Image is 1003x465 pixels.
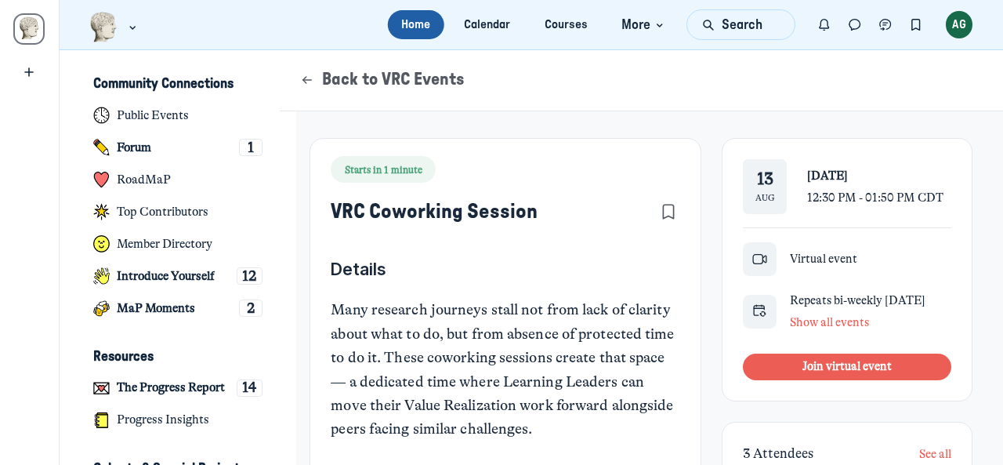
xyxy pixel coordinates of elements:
button: Bookmarks [900,9,931,40]
button: User menu options [946,11,973,38]
span: See all [919,447,951,461]
a: Calendar [451,10,524,39]
button: Show all events [790,311,869,333]
a: Home [388,10,444,39]
a: MaP Moments2 [79,294,276,323]
button: ResourcesCollapse space [79,343,276,371]
div: 13 [757,169,773,190]
h4: Top Contributors [117,205,208,220]
button: Community ConnectionsCollapse space [79,71,276,98]
span: More [621,15,668,35]
h3: Resources [93,348,154,365]
button: Notifications [809,9,840,40]
h4: Introduce Yourself [117,269,215,284]
h4: Forum [117,140,151,155]
header: Page Header [280,50,1003,111]
span: 3 Attendees [743,445,813,463]
div: 1 [239,139,263,156]
h5: Details [331,257,680,281]
h4: Public Events [117,108,189,123]
span: 12:30 PM - 01:50 PM CDT [807,191,943,205]
div: 12 [237,267,263,285]
a: Introduce Yourself12 [79,262,276,291]
img: Museums as Progress logo [16,16,42,42]
div: Many research journeys stall not from lack of clarity about what to do, but from absence of prote... [331,298,680,441]
div: Aug [755,191,775,205]
a: The Progress Report14 [79,373,276,402]
a: Courses [530,10,601,39]
h3: Community Connections [93,75,234,93]
a: Member Directory [79,230,276,259]
span: Show all events [790,315,869,329]
h1: VRC Coworking Session [331,200,538,223]
span: Starts in 1 minute [345,163,422,176]
button: See all [919,443,951,465]
button: Direct messages [840,9,871,40]
a: Progress Insights [79,405,276,434]
h4: Progress Insights [117,412,209,427]
h4: RoadMaP [117,173,171,187]
span: [DATE] [807,169,848,183]
div: AG [946,11,973,38]
span: Join virtual event [802,359,892,373]
a: Museums as Progress [13,13,45,45]
div: 14 [237,380,263,397]
button: Museums as Progress logo [89,10,140,44]
div: 2 [239,300,263,317]
button: Join virtual event [743,354,951,380]
h4: MaP Moments [117,301,195,316]
span: Virtual event [790,251,857,268]
button: Chat threads [871,9,901,40]
h4: Member Directory [117,237,212,252]
a: Forum1 [79,133,276,162]
span: Repeats bi-weekly [DATE] [790,293,925,307]
h4: The Progress Report [117,380,225,395]
button: Bookmarks [657,200,680,223]
a: RoadMaP [79,165,276,194]
button: Search [686,9,795,40]
a: Top Contributors [79,198,276,227]
a: Create a new community [16,59,43,86]
button: Back to VRC Events [299,68,465,92]
a: Public Events [79,101,276,130]
img: Museums as Progress logo [89,12,118,42]
button: More [607,10,674,39]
